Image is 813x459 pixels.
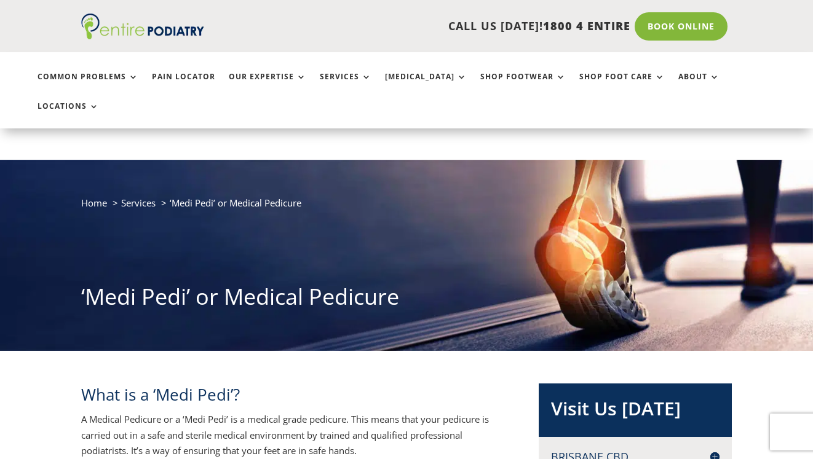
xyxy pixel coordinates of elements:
[543,18,630,33] span: 1800 4 ENTIRE
[385,73,467,99] a: [MEDICAL_DATA]
[81,29,204,42] a: Entire Podiatry
[579,73,665,99] a: Shop Foot Care
[81,195,732,220] nav: breadcrumb
[480,73,566,99] a: Shop Footwear
[170,197,301,209] span: ‘Medi Pedi’ or Medical Pedicure
[81,197,107,209] a: Home
[81,14,204,39] img: logo (1)
[320,73,371,99] a: Services
[121,197,156,209] a: Services
[38,102,99,128] a: Locations
[152,73,215,99] a: Pain Locator
[635,12,728,41] a: Book Online
[678,73,720,99] a: About
[81,383,503,412] h2: What is a ‘Medi Pedi’?
[229,18,630,34] p: CALL US [DATE]!
[229,73,306,99] a: Our Expertise
[81,281,732,318] h1: ‘Medi Pedi’ or Medical Pedicure
[38,73,138,99] a: Common Problems
[551,396,720,428] h2: Visit Us [DATE]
